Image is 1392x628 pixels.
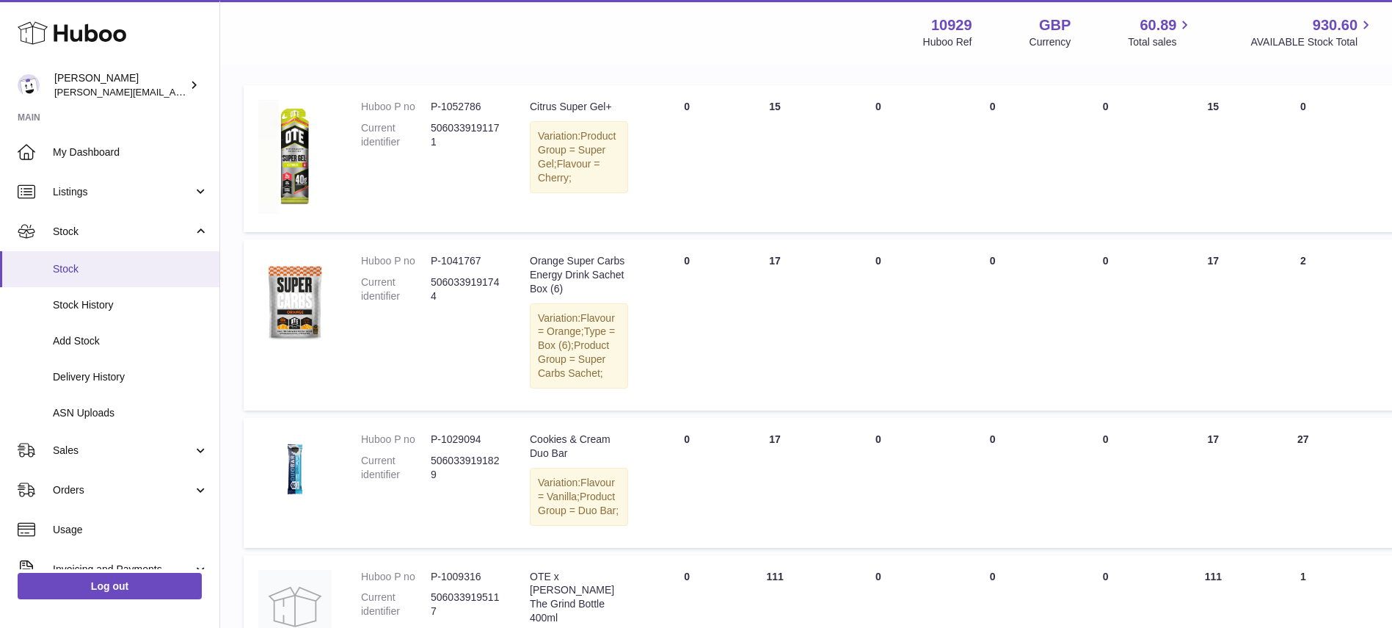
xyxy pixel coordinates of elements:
span: 930.60 [1313,15,1358,35]
div: OTE x [PERSON_NAME] The Grind Bottle 400ml [530,570,628,626]
div: Variation: [530,303,628,389]
span: Stock History [53,298,208,312]
td: 2 [1263,239,1343,411]
dt: Current identifier [361,275,431,303]
div: Citrus Super Gel+ [530,100,628,114]
div: Huboo Ref [923,35,972,49]
td: 17 [1163,418,1263,547]
td: 17 [731,239,819,411]
img: product image [258,433,332,506]
span: Add Stock [53,334,208,348]
div: Orange Super Carbs Energy Drink Sachet Box (6) [530,254,628,296]
img: product image [258,100,332,214]
a: 930.60 AVAILABLE Stock Total [1250,15,1374,49]
td: 0 [819,418,938,547]
span: Product Group = Duo Bar; [538,491,619,516]
td: 0 [643,85,731,232]
td: 0 [938,85,1048,232]
dd: P-1029094 [431,433,500,447]
a: Log out [18,573,202,599]
td: 17 [1163,239,1263,411]
span: Product Group = Super Carbs Sachet; [538,339,609,379]
span: AVAILABLE Stock Total [1250,35,1374,49]
div: Currency [1030,35,1071,49]
td: 0 [819,239,938,411]
dt: Huboo P no [361,100,431,114]
dt: Current identifier [361,591,431,618]
dd: P-1041767 [431,254,500,268]
div: [PERSON_NAME] [54,71,186,99]
span: Delivery History [53,370,208,384]
div: Variation: [530,121,628,193]
span: Invoicing and Payments [53,563,193,577]
span: Sales [53,444,193,458]
a: 60.89 Total sales [1128,15,1193,49]
dt: Huboo P no [361,254,431,268]
dt: Huboo P no [361,433,431,447]
dd: 5060339191171 [431,121,500,149]
span: Product Group = Super Gel; [538,130,616,170]
dd: P-1052786 [431,100,500,114]
span: 60.89 [1140,15,1176,35]
span: Flavour = Orange; [538,312,615,338]
dt: Current identifier [361,121,431,149]
dd: 5060339191829 [431,454,500,482]
span: 0 [1103,571,1109,582]
span: Usage [53,523,208,537]
span: Total sales [1128,35,1193,49]
td: 0 [938,418,1048,547]
img: product image [258,254,332,350]
span: My Dashboard [53,145,208,159]
dd: P-1009316 [431,570,500,584]
span: Flavour = Cherry; [538,158,600,184]
dt: Huboo P no [361,570,431,584]
span: Orders [53,483,193,497]
td: 15 [731,85,819,232]
span: Stock [53,225,193,239]
td: 0 [643,418,731,547]
span: Listings [53,185,193,199]
span: 0 [1103,255,1109,267]
span: Flavour = Vanilla; [538,477,615,502]
td: 0 [819,85,938,232]
td: 0 [1263,85,1343,232]
img: thomas@otesports.co.uk [18,74,40,96]
dd: 5060339191744 [431,275,500,303]
span: 0 [1103,101,1109,112]
span: ASN Uploads [53,406,208,420]
td: 17 [731,418,819,547]
strong: 10929 [931,15,972,35]
td: 0 [938,239,1048,411]
div: Cookies & Cream Duo Bar [530,433,628,461]
td: 0 [643,239,731,411]
span: Stock [53,262,208,276]
td: 27 [1263,418,1343,547]
td: 15 [1163,85,1263,232]
span: 0 [1103,433,1109,445]
dd: 5060339195117 [431,591,500,618]
div: Variation: [530,468,628,526]
span: [PERSON_NAME][EMAIL_ADDRESS][DOMAIN_NAME] [54,86,294,98]
dt: Current identifier [361,454,431,482]
strong: GBP [1039,15,1071,35]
